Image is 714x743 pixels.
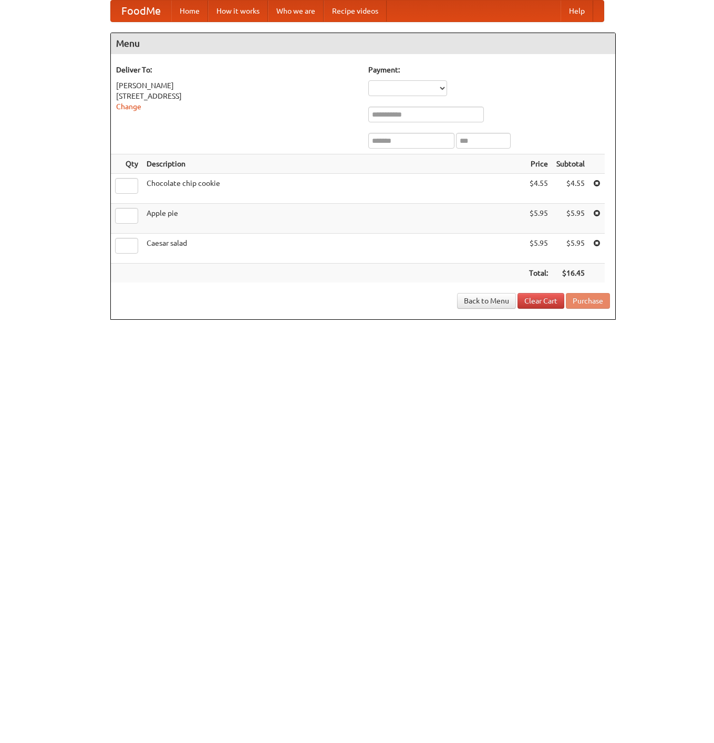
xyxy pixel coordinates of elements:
[142,234,525,264] td: Caesar salad
[525,264,552,283] th: Total:
[116,102,141,111] a: Change
[552,204,589,234] td: $5.95
[208,1,268,22] a: How it works
[111,33,615,54] h4: Menu
[525,174,552,204] td: $4.55
[552,264,589,283] th: $16.45
[368,65,610,75] h5: Payment:
[552,234,589,264] td: $5.95
[142,154,525,174] th: Description
[116,80,358,91] div: [PERSON_NAME]
[525,234,552,264] td: $5.95
[552,154,589,174] th: Subtotal
[268,1,324,22] a: Who we are
[111,1,171,22] a: FoodMe
[116,91,358,101] div: [STREET_ADDRESS]
[457,293,516,309] a: Back to Menu
[111,154,142,174] th: Qty
[566,293,610,309] button: Purchase
[324,1,387,22] a: Recipe videos
[525,154,552,174] th: Price
[142,204,525,234] td: Apple pie
[552,174,589,204] td: $4.55
[116,65,358,75] h5: Deliver To:
[142,174,525,204] td: Chocolate chip cookie
[561,1,593,22] a: Help
[525,204,552,234] td: $5.95
[518,293,564,309] a: Clear Cart
[171,1,208,22] a: Home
